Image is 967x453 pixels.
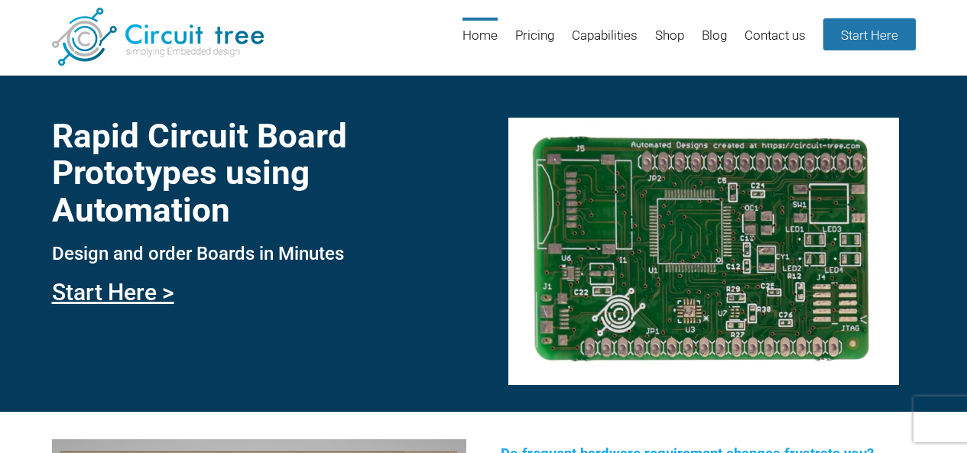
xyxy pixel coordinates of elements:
a: Start Here [823,18,916,50]
img: Circuit Tree [52,8,264,66]
a: Start Here > [52,279,174,306]
a: Contact us [745,18,806,67]
a: Pricing [515,18,554,67]
a: Blog [702,18,727,67]
a: Shop [655,18,684,67]
a: Home [462,18,498,67]
h3: Design and order Boards in Minutes [52,244,466,264]
a: Capabilities [572,18,638,67]
h1: Rapid Circuit Board Prototypes using Automation [52,118,466,228]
